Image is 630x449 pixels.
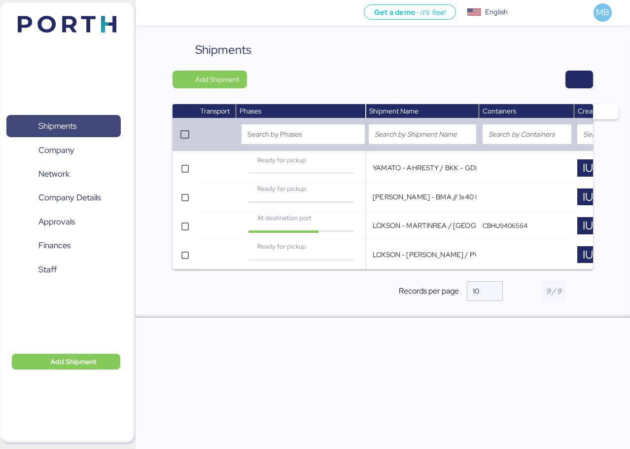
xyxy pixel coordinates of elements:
span: Company Details [38,190,101,205]
input: Search by Containers [489,128,565,140]
a: Finances [6,234,121,257]
span: At destination port [257,214,312,222]
span: Company [38,143,74,157]
span: Add Shipment [50,356,97,368]
span: Transport [200,107,230,115]
button: Menu [141,4,158,21]
span: 10 [473,287,479,296]
a: Staff [6,259,121,281]
span: MB [596,6,609,19]
a: Company [6,139,121,161]
a: Network [6,163,121,186]
span: Shipment Name [369,107,419,115]
span: Shipments [38,119,76,133]
input: Search by Shipment Name [375,128,470,140]
a: Approvals [6,211,121,233]
span: Approvals [38,215,75,229]
div: Shipments [195,41,251,59]
span: Records per page [399,285,459,297]
span: Containers [483,107,516,115]
span: Finances [38,238,70,253]
button: Add Shipment [12,354,120,370]
span: Ready for pickup [257,242,306,251]
div: English [485,7,508,17]
span: IU [583,188,593,206]
span: IU [583,246,593,263]
input: 9 / 9 [542,281,565,301]
span: IU [583,159,593,177]
a: Shipments [6,115,121,138]
a: Company Details [6,187,121,209]
span: Phases [240,107,261,115]
span: Network [38,167,70,181]
span: Add Shipment [195,74,239,85]
span: Staff [38,262,57,277]
button: Add Shipment [173,71,247,88]
span: Ready for pickup [257,156,306,164]
span: Ready for pickup [257,185,306,193]
q-button: CBHU9406564 [483,222,527,230]
span: IU [583,217,593,234]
